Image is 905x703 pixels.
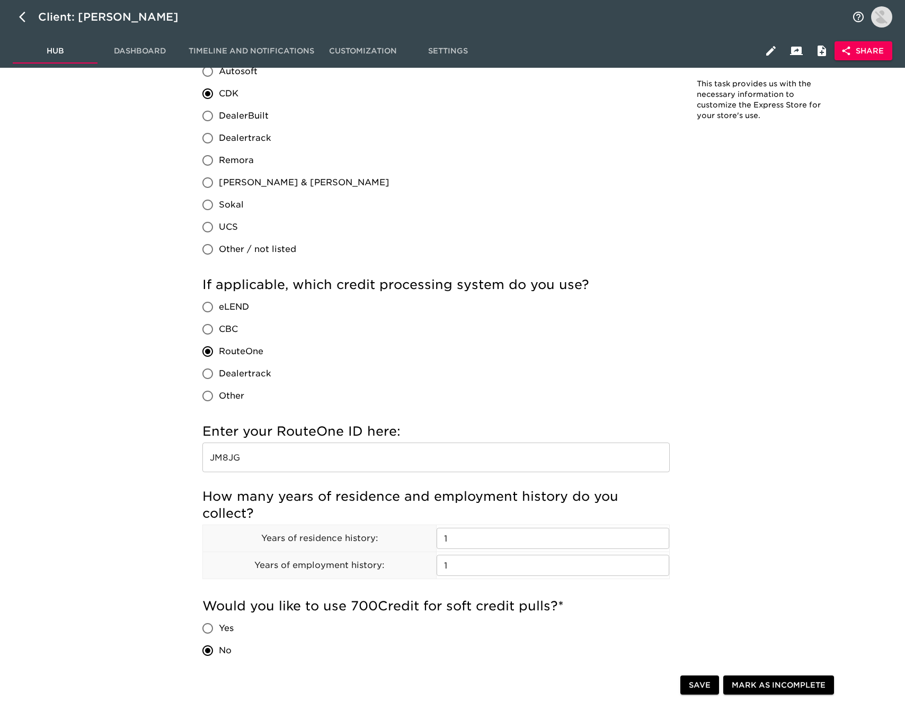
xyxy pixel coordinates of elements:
[219,221,238,233] span: UCS
[219,154,254,167] span: Remora
[203,532,436,545] p: Years of residence history:
[809,38,835,64] button: Internal Notes and Comments
[104,44,176,58] span: Dashboard
[202,443,670,472] input: Example: 010101
[219,345,263,358] span: RouteOne
[219,132,271,145] span: Dealertrack
[189,44,314,58] span: Timeline and Notifications
[758,38,784,64] button: Edit Hub
[219,110,269,122] span: DealerBuilt
[846,4,871,30] button: notifications
[202,276,670,293] h5: If applicable, which credit processing system do you use?
[412,44,484,58] span: Settings
[219,176,389,189] span: [PERSON_NAME] & [PERSON_NAME]
[219,301,249,313] span: eLEND
[784,38,809,64] button: Client View
[327,44,399,58] span: Customization
[723,675,834,695] button: Mark as Incomplete
[219,87,238,100] span: CDK
[219,622,234,635] span: Yes
[202,598,670,615] h5: Would you like to use 700Credit for soft credit pulls?
[689,679,711,692] span: Save
[835,41,892,61] button: Share
[219,243,296,256] span: Other / not listed
[843,44,884,58] span: Share
[697,79,824,121] p: This task provides us with the necessary information to customize the Express Store for your stor...
[871,6,892,28] img: Profile
[19,44,91,58] span: Hub
[732,679,826,692] span: Mark as Incomplete
[203,559,436,572] p: Years of employment history:
[680,675,719,695] button: Save
[219,390,244,402] span: Other
[219,367,271,380] span: Dealertrack
[219,644,232,657] span: No
[219,199,244,211] span: Sokal
[38,8,193,25] div: Client: [PERSON_NAME]
[202,423,670,440] h5: Enter your RouteOne ID here:
[219,65,258,78] span: Autosoft
[202,488,670,522] h5: How many years of residence and employment history do you collect?
[219,323,238,336] span: CBC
